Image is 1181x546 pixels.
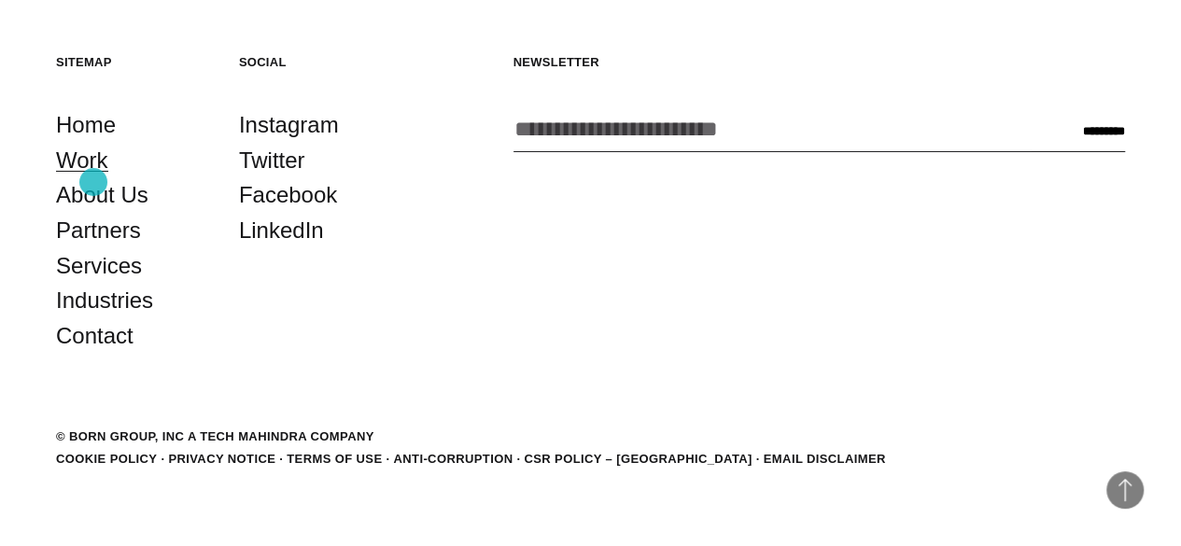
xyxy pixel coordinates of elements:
a: About Us [56,177,148,213]
h5: Social [239,54,394,70]
a: Instagram [239,107,339,143]
a: Contact [56,318,134,354]
a: Twitter [239,143,305,178]
a: Services [56,248,142,284]
a: Anti-Corruption [393,452,513,466]
a: Cookie Policy [56,452,157,466]
div: © BORN GROUP, INC A Tech Mahindra Company [56,427,374,446]
a: Terms of Use [287,452,382,466]
a: Industries [56,283,153,318]
h5: Sitemap [56,54,211,70]
a: Partners [56,213,141,248]
a: Home [56,107,116,143]
a: Privacy Notice [168,452,275,466]
h5: Newsletter [513,54,1125,70]
button: Back to Top [1106,471,1144,509]
a: CSR POLICY – [GEOGRAPHIC_DATA] [524,452,752,466]
a: Work [56,143,108,178]
a: LinkedIn [239,213,324,248]
a: Email Disclaimer [764,452,886,466]
a: Facebook [239,177,337,213]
